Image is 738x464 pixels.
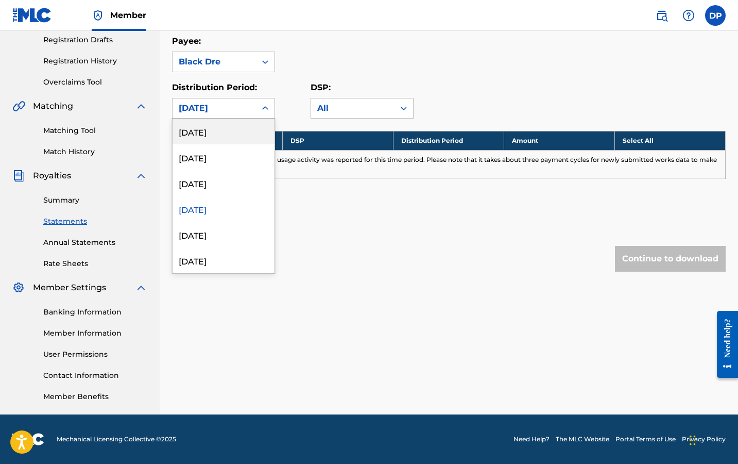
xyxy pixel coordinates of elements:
[57,435,176,444] span: Mechanical Licensing Collective © 2025
[33,281,106,294] span: Member Settings
[690,425,696,456] div: Drag
[179,102,250,114] div: [DATE]
[12,433,44,445] img: logo
[173,119,274,144] div: [DATE]
[135,281,147,294] img: expand
[682,9,695,22] img: help
[43,125,147,136] a: Matching Tool
[43,146,147,157] a: Match History
[173,196,274,222] div: [DATE]
[504,131,615,150] th: Amount
[173,247,274,273] div: [DATE]
[12,170,25,182] img: Royalties
[43,391,147,402] a: Member Benefits
[615,435,676,444] a: Portal Terms of Use
[33,170,71,182] span: Royalties
[43,237,147,248] a: Annual Statements
[513,435,550,444] a: Need Help?
[43,258,147,269] a: Rate Sheets
[651,5,672,26] a: Public Search
[43,328,147,339] a: Member Information
[12,8,52,23] img: MLC Logo
[179,56,250,68] div: Black Dre
[705,5,726,26] div: User Menu
[43,35,147,45] a: Registration Drafts
[43,77,147,88] a: Overclaims Tool
[43,370,147,381] a: Contact Information
[173,222,274,247] div: [DATE]
[686,415,738,464] iframe: Chat Widget
[317,102,388,114] div: All
[709,301,738,389] iframe: Resource Center
[172,82,257,92] label: Distribution Period:
[311,82,331,92] label: DSP:
[12,100,25,112] img: Matching
[135,100,147,112] img: expand
[92,9,104,22] img: Top Rightsholder
[678,5,699,26] div: Help
[33,100,73,112] span: Matching
[173,170,274,196] div: [DATE]
[43,56,147,67] a: Registration History
[135,170,147,182] img: expand
[172,150,726,178] td: No statement is available as no usage activity was reported for this time period. Please note tha...
[656,9,668,22] img: search
[173,144,274,170] div: [DATE]
[43,195,147,206] a: Summary
[43,216,147,227] a: Statements
[682,435,726,444] a: Privacy Policy
[615,131,726,150] th: Select All
[393,131,504,150] th: Distribution Period
[43,349,147,360] a: User Permissions
[43,307,147,318] a: Banking Information
[172,36,201,46] label: Payee:
[12,281,25,294] img: Member Settings
[283,131,393,150] th: DSP
[110,9,146,21] span: Member
[556,435,609,444] a: The MLC Website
